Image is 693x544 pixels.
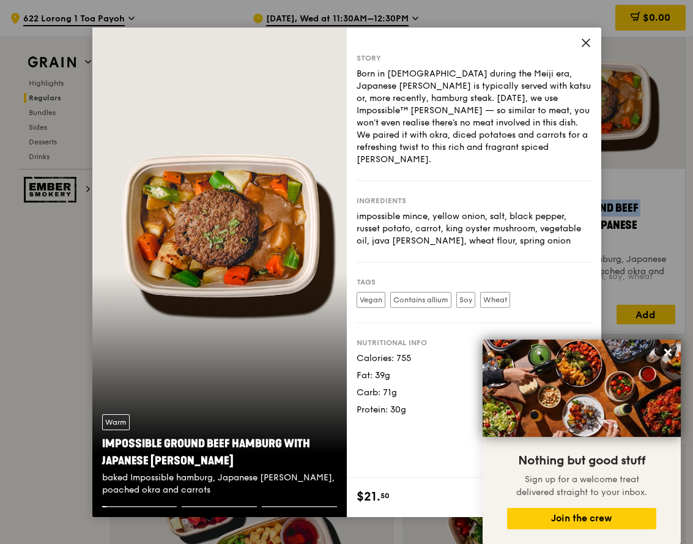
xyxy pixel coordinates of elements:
button: Join the crew [507,508,656,529]
label: Soy [456,292,475,308]
div: Tags [357,277,591,287]
button: Close [658,343,678,362]
span: $21. [357,488,380,506]
div: impossible mince, yellow onion, salt, black pepper, russet potato, carrot, king oyster mushroom, ... [357,211,591,247]
div: Calories: 755 [357,352,591,365]
div: Protein: 30g [357,404,591,416]
span: 50 [380,491,390,501]
div: Born in [DEMOGRAPHIC_DATA] during the Meiji era, Japanese [PERSON_NAME] is typically served with ... [357,68,591,166]
div: Fat: 39g [357,370,591,382]
div: Carb: 71g [357,387,591,399]
div: baked Impossible hamburg, Japanese [PERSON_NAME], poached okra and carrots [102,472,337,496]
label: Contains allium [390,292,451,308]
div: Story [357,53,591,63]
label: Wheat [480,292,510,308]
div: Impossible Ground Beef Hamburg with Japanese [PERSON_NAME] [102,435,337,469]
div: Nutritional info [357,338,591,348]
div: Ingredients [357,196,591,206]
div: Warm [102,414,130,430]
span: Nothing but good stuff [518,453,645,468]
span: Sign up for a welcome treat delivered straight to your inbox. [516,474,647,497]
label: Vegan [357,292,385,308]
img: DSC07876-Edit02-Large.jpeg [483,340,681,437]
